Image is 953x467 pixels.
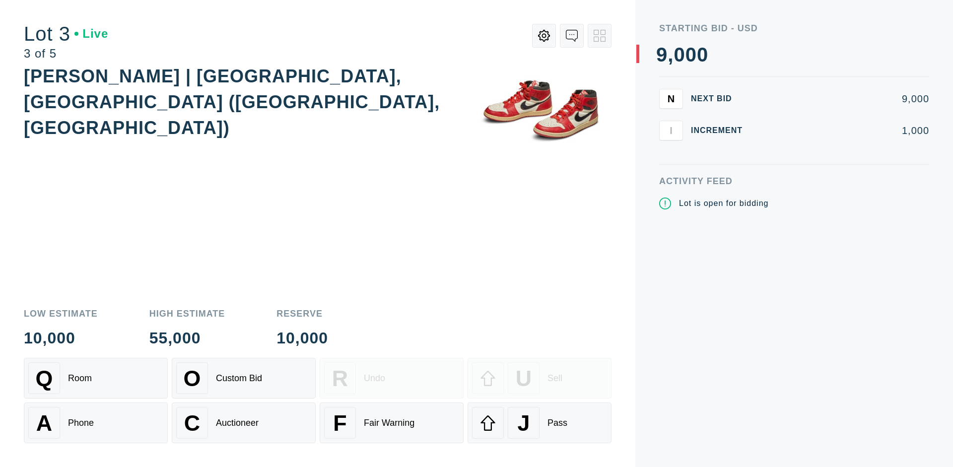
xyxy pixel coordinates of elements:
[24,48,108,60] div: 3 of 5
[276,309,328,318] div: Reserve
[320,358,464,399] button: RUndo
[68,373,92,384] div: Room
[24,24,108,44] div: Lot 3
[332,366,348,391] span: R
[697,45,708,65] div: 0
[276,330,328,346] div: 10,000
[216,418,259,428] div: Auctioneer
[74,28,108,40] div: Live
[216,373,262,384] div: Custom Bid
[320,402,464,443] button: FFair Warning
[656,45,668,65] div: 9
[679,198,768,209] div: Lot is open for bidding
[659,24,929,33] div: Starting Bid - USD
[24,402,168,443] button: APhone
[659,89,683,109] button: N
[670,125,673,136] span: I
[659,177,929,186] div: Activity Feed
[68,418,94,428] div: Phone
[184,410,200,436] span: C
[659,121,683,140] button: I
[364,418,414,428] div: Fair Warning
[149,309,225,318] div: High Estimate
[24,358,168,399] button: QRoom
[24,309,98,318] div: Low Estimate
[364,373,385,384] div: Undo
[172,358,316,399] button: OCustom Bid
[516,366,532,391] span: U
[547,418,567,428] div: Pass
[333,410,346,436] span: F
[758,94,929,104] div: 9,000
[758,126,929,135] div: 1,000
[149,330,225,346] div: 55,000
[36,410,52,436] span: A
[517,410,530,436] span: J
[36,366,53,391] span: Q
[468,402,612,443] button: JPass
[668,45,674,243] div: ,
[24,330,98,346] div: 10,000
[674,45,685,65] div: 0
[24,66,440,138] div: [PERSON_NAME] | [GEOGRAPHIC_DATA], [GEOGRAPHIC_DATA] ([GEOGRAPHIC_DATA], [GEOGRAPHIC_DATA])
[668,93,675,104] span: N
[172,402,316,443] button: CAuctioneer
[685,45,697,65] div: 0
[547,373,562,384] div: Sell
[691,95,750,103] div: Next Bid
[691,127,750,134] div: Increment
[184,366,201,391] span: O
[468,358,612,399] button: USell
